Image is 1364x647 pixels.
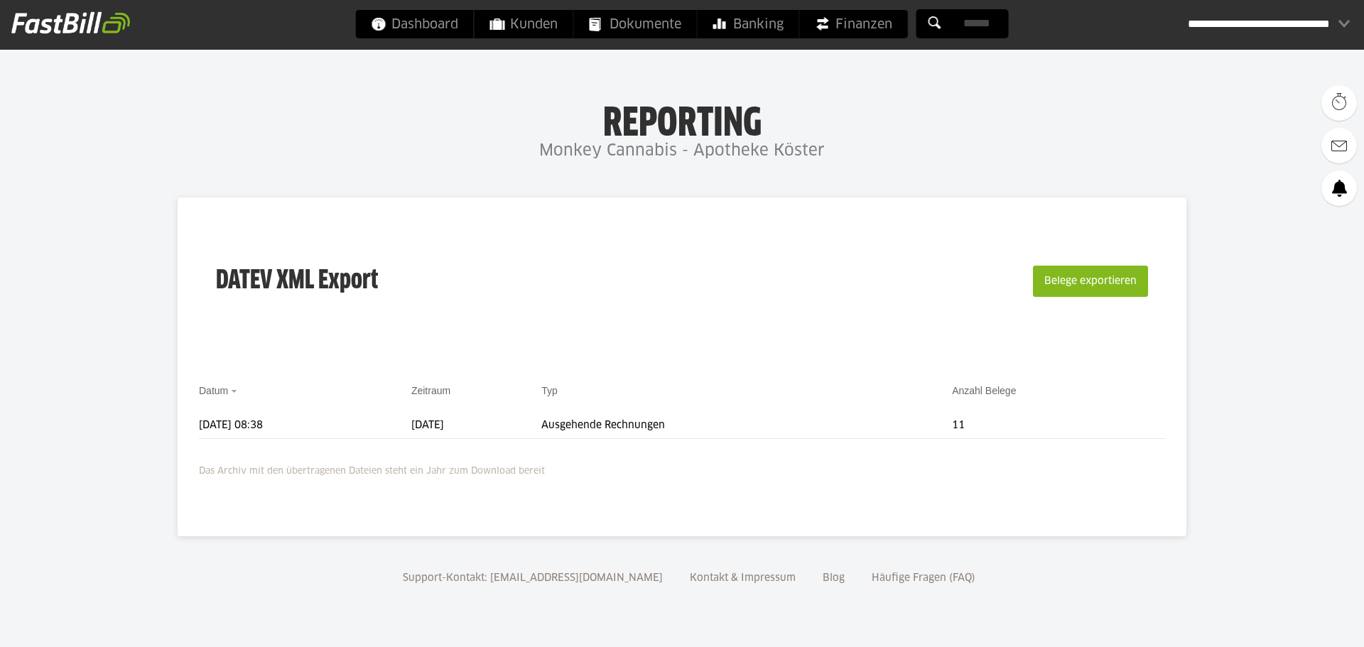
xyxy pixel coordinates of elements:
h1: Reporting [142,100,1222,137]
span: Dashboard [372,10,458,38]
a: Blog [818,573,850,583]
a: Typ [541,385,558,396]
td: [DATE] [411,413,541,439]
img: sort_desc.gif [231,390,240,393]
td: Ausgehende Rechnungen [541,413,952,439]
button: Belege exportieren [1033,266,1148,297]
a: Finanzen [800,10,908,38]
h3: DATEV XML Export [216,236,378,327]
a: Dashboard [356,10,474,38]
a: Support-Kontakt: [EMAIL_ADDRESS][DOMAIN_NAME] [398,573,668,583]
td: [DATE] 08:38 [199,413,411,439]
span: Kunden [490,10,558,38]
span: Dokumente [590,10,681,38]
a: Banking [698,10,799,38]
a: Häufige Fragen (FAQ) [867,573,980,583]
span: Banking [713,10,784,38]
td: 11 [952,413,1165,439]
a: Kunden [475,10,573,38]
span: Finanzen [816,10,892,38]
a: Kontakt & Impressum [685,573,801,583]
img: fastbill_logo_white.png [11,11,130,34]
a: Datum [199,385,228,396]
a: Zeitraum [411,385,450,396]
a: Dokumente [574,10,697,38]
p: Das Archiv mit den übertragenen Dateien steht ein Jahr zum Download bereit [199,457,1165,479]
a: Anzahl Belege [952,385,1016,396]
iframe: Öffnet ein Widget, in dem Sie weitere Informationen finden [1255,604,1350,640]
